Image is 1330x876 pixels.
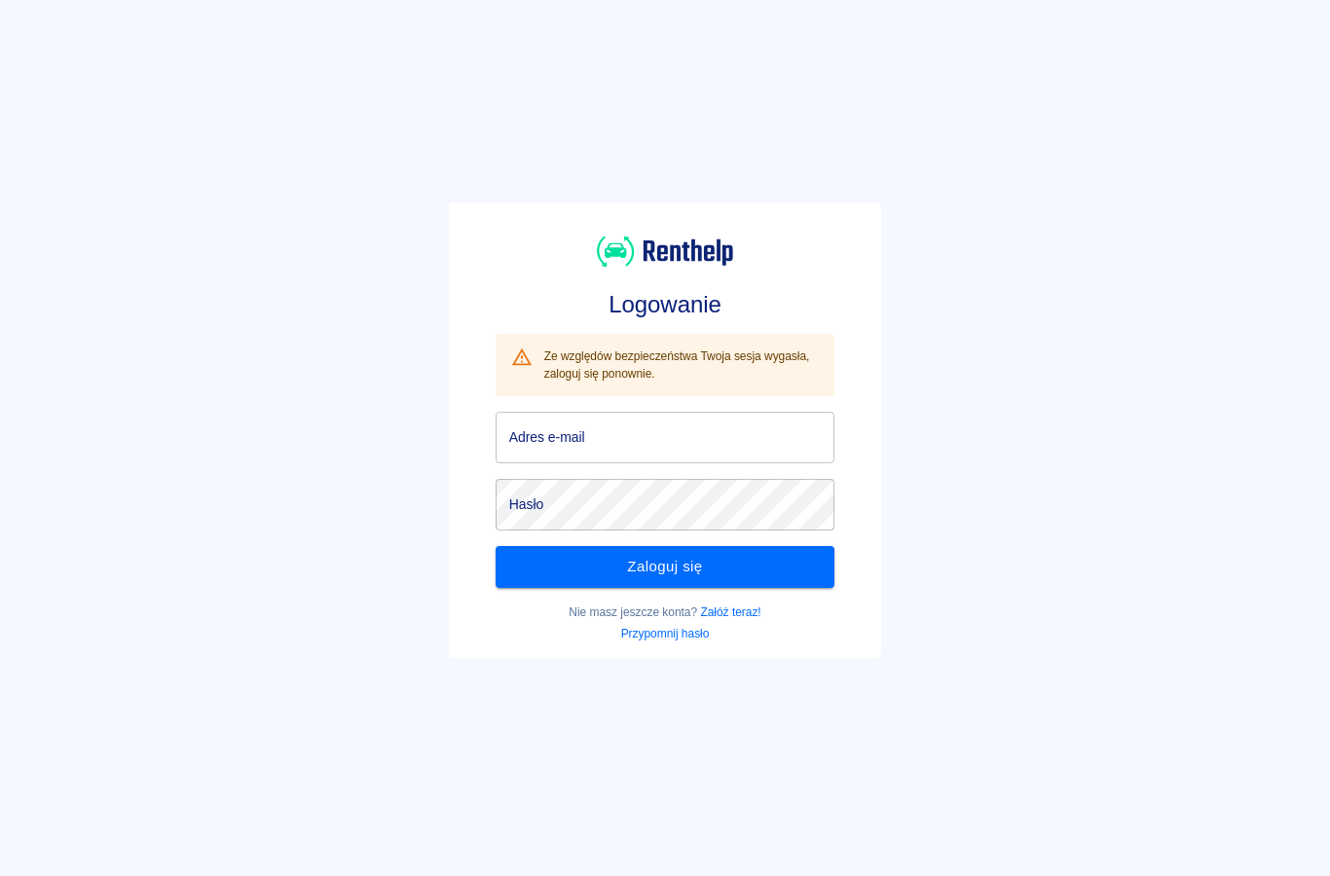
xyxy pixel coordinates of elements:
img: Renthelp logo [597,234,733,270]
a: Przypomnij hasło [621,627,710,640]
div: Ze względów bezpieczeństwa Twoja sesja wygasła, zaloguj się ponownie. [544,340,820,390]
h3: Logowanie [496,291,835,318]
button: Zaloguj się [496,546,835,587]
a: Załóż teraz! [700,605,760,619]
p: Nie masz jeszcze konta? [496,603,835,621]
